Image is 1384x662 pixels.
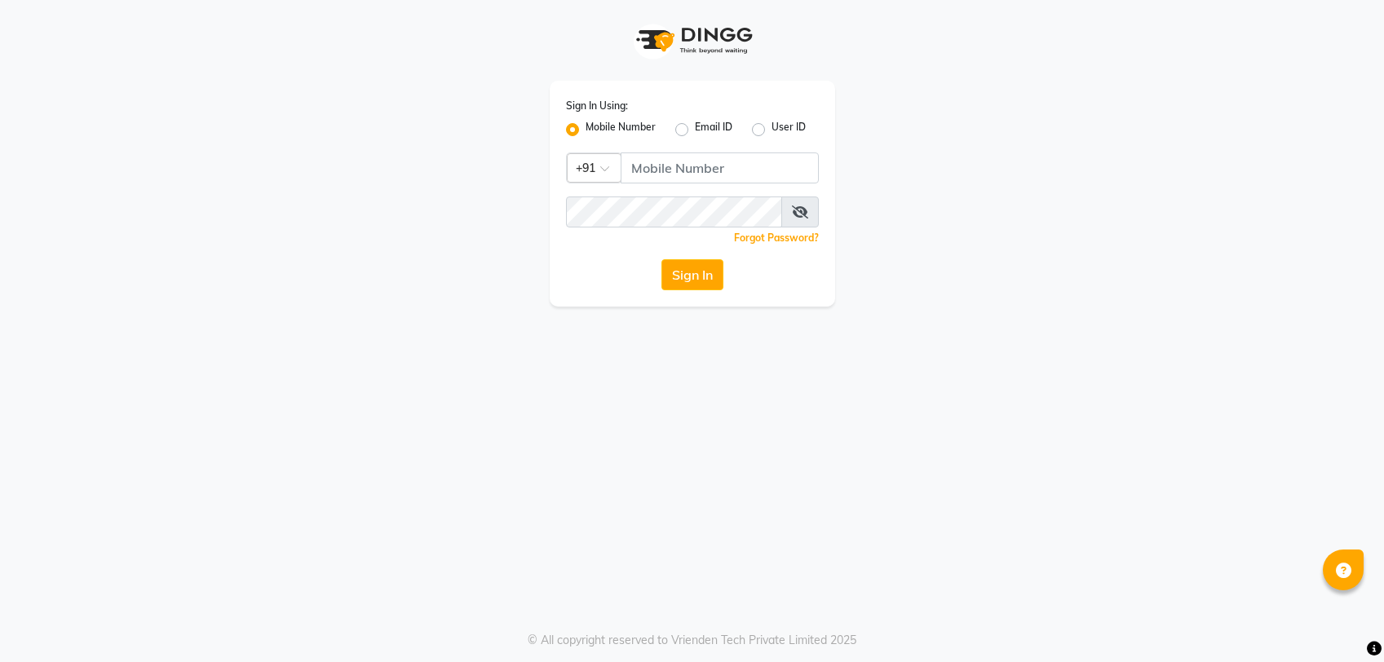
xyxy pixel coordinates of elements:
input: Username [621,152,819,183]
input: Username [566,196,782,227]
img: logo1.svg [627,16,758,64]
label: User ID [772,120,806,139]
label: Sign In Using: [566,99,628,113]
label: Email ID [695,120,732,139]
iframe: chat widget [1315,597,1368,646]
a: Forgot Password? [734,232,819,244]
label: Mobile Number [586,120,656,139]
button: Sign In [661,259,723,290]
